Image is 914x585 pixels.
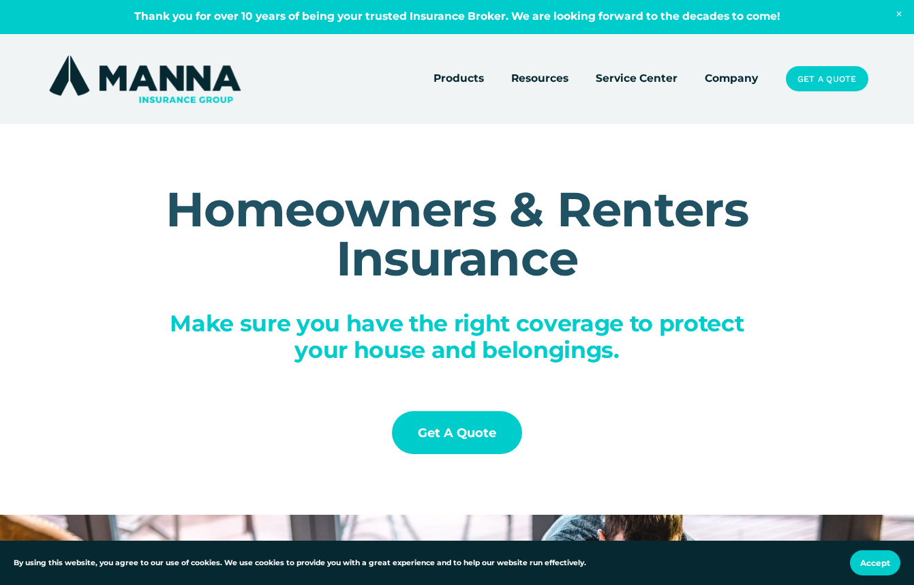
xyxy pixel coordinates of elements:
[786,66,868,91] a: Get a Quote
[14,557,586,569] p: By using this website, you agree to our use of cookies. We use cookies to provide you with a grea...
[46,52,244,106] img: Manna Insurance Group
[596,70,677,89] a: Service Center
[392,411,523,454] a: Get a Quote
[705,70,758,89] a: Company
[166,180,761,288] span: Homeowners & Renters Insurance
[511,70,568,87] span: Resources
[170,310,750,363] span: Make sure you have the right coverage to protect your house and belongings.
[860,558,890,568] span: Accept
[511,70,568,89] a: folder dropdown
[850,550,900,575] button: Accept
[433,70,484,89] a: folder dropdown
[433,70,484,87] span: Products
